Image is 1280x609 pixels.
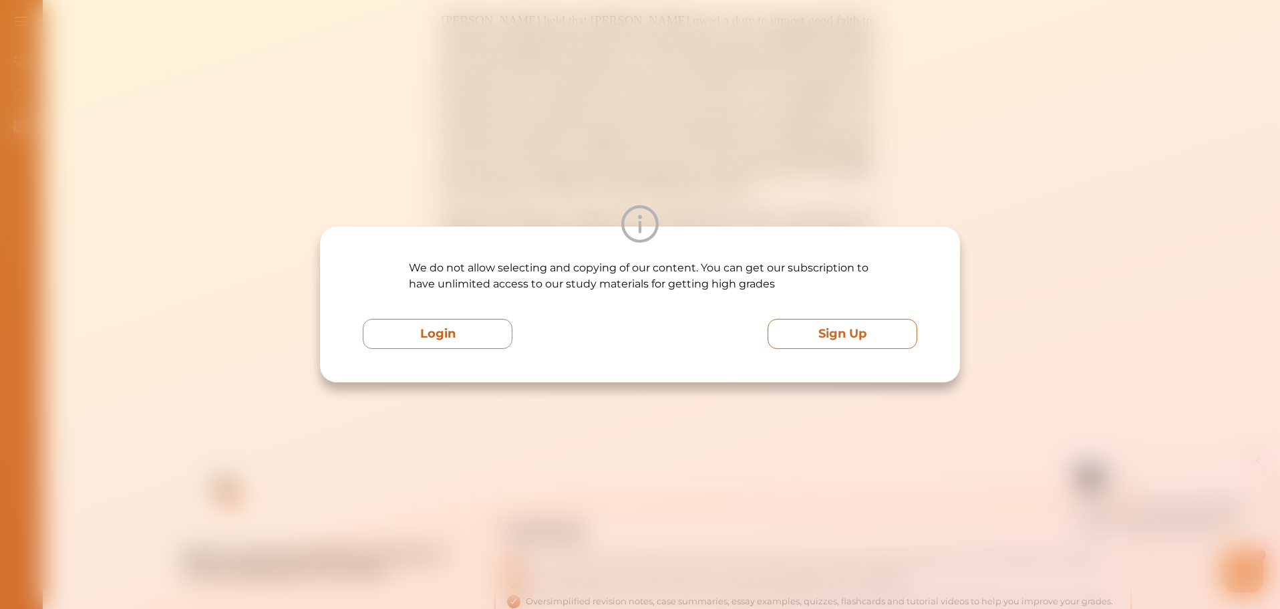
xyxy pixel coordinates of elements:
p: Hey there If you have any questions, I'm here to help! Just text back 'Hi' and choose from the fo... [117,45,294,85]
span: 👋 [160,45,172,59]
button: Login [363,319,512,349]
img: Nini [117,13,142,39]
p: We do not allow selecting and copying of our content. You can get our subscription to have unlimi... [409,260,871,292]
span: 🌟 [267,72,279,85]
i: 1 [296,99,307,110]
div: Nini [150,22,166,35]
button: Sign Up [768,319,917,349]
